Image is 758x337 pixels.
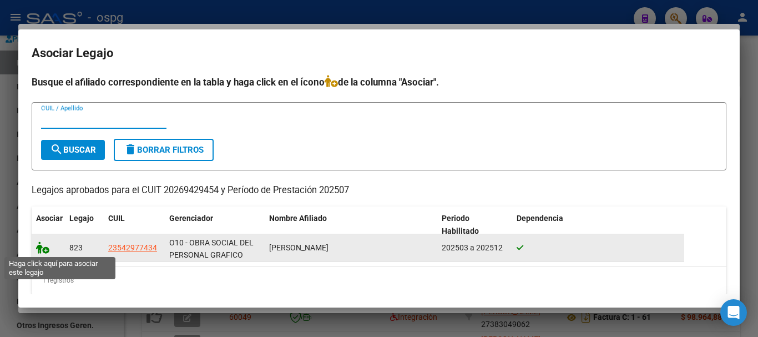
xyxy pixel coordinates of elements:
span: Asociar [36,214,63,223]
span: Legajo [69,214,94,223]
span: Dependencia [517,214,563,223]
span: 23542977434 [108,243,157,252]
datatable-header-cell: Asociar [32,207,65,243]
div: Open Intercom Messenger [720,299,747,326]
mat-icon: search [50,143,63,156]
h4: Busque el afiliado correspondiente en la tabla y haga click en el ícono de la columna "Asociar". [32,75,726,89]
button: Borrar Filtros [114,139,214,161]
span: FERNANDEZ MIA LUJAN [269,243,329,252]
span: 823 [69,243,83,252]
p: Legajos aprobados para el CUIT 20269429454 y Período de Prestación 202507 [32,184,726,198]
span: Nombre Afiliado [269,214,327,223]
span: Gerenciador [169,214,213,223]
div: 202503 a 202512 [442,242,508,254]
span: Borrar Filtros [124,145,204,155]
datatable-header-cell: Gerenciador [165,207,265,243]
span: O10 - OBRA SOCIAL DEL PERSONAL GRAFICO [169,238,254,260]
datatable-header-cell: Dependencia [512,207,685,243]
span: Buscar [50,145,96,155]
div: 1 registros [32,266,726,294]
datatable-header-cell: Periodo Habilitado [437,207,512,243]
mat-icon: delete [124,143,137,156]
datatable-header-cell: Nombre Afiliado [265,207,437,243]
span: CUIL [108,214,125,223]
datatable-header-cell: Legajo [65,207,104,243]
button: Buscar [41,140,105,160]
datatable-header-cell: CUIL [104,207,165,243]
span: Periodo Habilitado [442,214,479,235]
h2: Asociar Legajo [32,43,726,64]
